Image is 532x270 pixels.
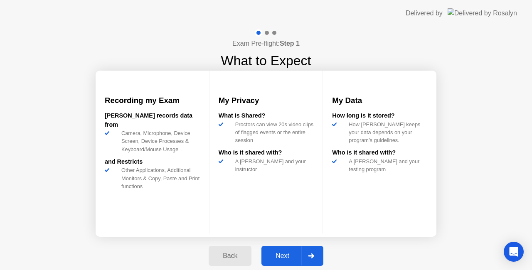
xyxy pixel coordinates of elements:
div: A [PERSON_NAME] and your testing program [345,157,427,173]
h1: What to Expect [221,51,311,71]
div: Delivered by [406,8,443,18]
div: and Restricts [105,157,200,167]
div: How long is it stored? [332,111,427,120]
div: Proctors can view 20s video clips of flagged events or the entire session [232,120,314,145]
h3: Recording my Exam [105,95,200,106]
button: Back [209,246,251,266]
div: Who is it shared with? [219,148,314,157]
div: How [PERSON_NAME] keeps your data depends on your program’s guidelines. [345,120,427,145]
b: Step 1 [280,40,300,47]
div: A [PERSON_NAME] and your instructor [232,157,314,173]
div: Next [264,252,301,260]
div: Other Applications, Additional Monitors & Copy, Paste and Print functions [118,166,200,190]
div: [PERSON_NAME] records data from [105,111,200,129]
h4: Exam Pre-flight: [232,39,300,49]
h3: My Privacy [219,95,314,106]
div: Back [211,252,249,260]
div: What is Shared? [219,111,314,120]
div: Camera, Microphone, Device Screen, Device Processes & Keyboard/Mouse Usage [118,129,200,153]
button: Next [261,246,323,266]
h3: My Data [332,95,427,106]
div: Who is it shared with? [332,148,427,157]
div: Open Intercom Messenger [504,242,524,262]
img: Delivered by Rosalyn [448,8,517,18]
